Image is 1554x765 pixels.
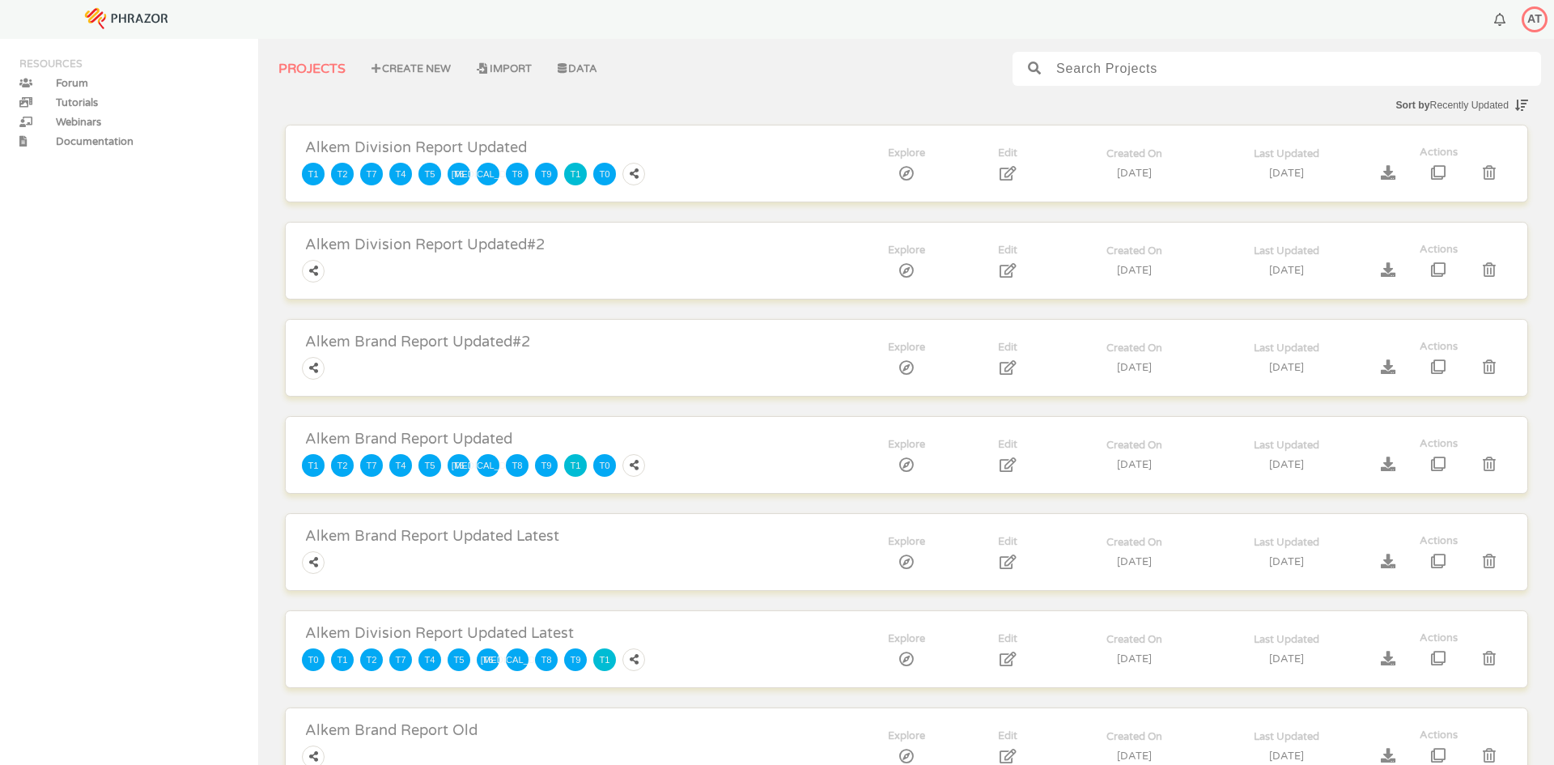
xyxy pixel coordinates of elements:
[564,454,587,477] div: Test 10
[599,454,609,477] span: T0
[957,729,1059,749] div: Edit
[506,454,529,477] div: Test 8
[1483,457,1496,471] i: Delete
[302,648,325,671] div: Test 0
[541,648,551,671] span: T8
[593,648,616,671] div: Test 10
[957,147,1059,166] div: Edit
[1431,359,1446,374] i: Duplicate
[1362,243,1514,262] div: Actions
[1210,730,1362,750] div: Last Updated
[452,454,524,477] span: [MEDICAL_DATA]
[299,357,328,383] div: Share report
[1381,262,1395,277] i: Download
[1059,264,1211,277] div: [DATE]
[302,163,325,185] div: Test 1
[487,62,531,75] span: import
[1362,340,1514,359] div: Actions
[477,454,499,477] div: Test 3
[56,116,239,129] div: Webinars
[1210,244,1362,264] div: Last Updated
[541,454,551,477] span: T9
[418,454,441,477] div: Test 5
[308,648,318,671] span: T0
[535,648,558,671] div: Test 8
[56,96,239,109] div: Tutorials
[1059,536,1211,555] div: Created On
[299,260,328,286] div: Share report
[299,527,821,545] span: Alkem Brand Report Updated Latest
[1483,748,1496,763] i: Delete
[570,163,580,185] span: T1
[331,163,354,185] div: Test 2
[331,648,354,671] div: Test 1
[19,58,239,74] div: Resources
[299,624,821,642] span: Alkem Division Report Updated Latest
[1059,633,1211,652] div: Created On
[424,454,435,477] span: T5
[389,163,412,185] div: Test 4
[308,454,318,477] span: T1
[856,438,957,457] div: Explore
[1362,534,1514,554] div: Actions
[1431,262,1446,277] i: Duplicate
[1381,651,1395,665] i: Download
[1059,361,1211,374] div: [DATE]
[1210,439,1362,458] div: Last Updated
[1210,264,1362,277] div: [DATE]
[272,61,359,77] div: Projects
[1059,342,1211,361] div: Created On
[299,236,821,253] span: Alkem Division Report Updated#2
[1381,554,1395,568] i: Download
[395,454,405,477] span: T4
[1210,750,1362,763] div: [DATE]
[477,648,499,671] div: Test 6
[1431,457,1446,471] i: Duplicate
[19,96,239,109] a: Coming Soon
[1381,359,1395,374] i: Download
[599,163,609,185] span: T0
[1381,457,1395,471] i: Download
[366,648,376,671] span: T2
[1210,342,1362,361] div: Last Updated
[1059,458,1211,471] div: [DATE]
[1059,750,1211,763] div: [DATE]
[1210,147,1362,167] div: Last Updated
[395,163,405,185] span: T4
[567,62,597,75] span: DATA
[424,163,435,185] span: T5
[1210,361,1362,374] div: [DATE]
[56,135,239,148] div: Documentation
[56,77,239,90] div: Forum
[1059,167,1211,180] div: [DATE]
[599,648,609,671] span: T1
[380,62,451,75] span: create new
[1431,651,1446,665] i: Duplicate
[506,163,529,185] div: Test 8
[1483,359,1496,374] i: Delete
[389,454,412,477] div: Test 4
[957,244,1059,263] div: Edit
[360,454,383,477] div: Test 7
[1395,99,1528,112] button: Sort byRecently Updated
[1381,165,1395,180] i: Download
[308,163,318,185] span: T1
[506,648,529,671] div: Test 3
[1362,631,1514,651] div: Actions
[418,648,441,671] div: Test 4
[360,163,383,185] div: Test 7
[541,163,551,185] span: T9
[1483,554,1496,568] i: Delete
[1059,244,1211,264] div: Created On
[570,648,580,671] span: T9
[1362,437,1514,457] div: Actions
[337,454,347,477] span: T2
[1056,52,1517,86] input: Search Projects
[302,454,325,477] div: Test 1
[1362,729,1514,748] div: Actions
[957,341,1059,360] div: Edit
[424,648,435,671] span: T4
[570,454,580,477] span: T1
[512,163,522,185] span: T8
[477,163,499,185] div: Test 3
